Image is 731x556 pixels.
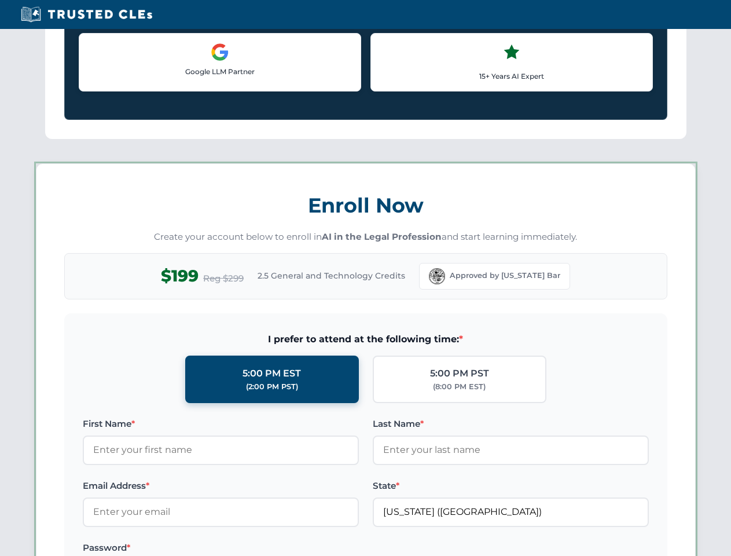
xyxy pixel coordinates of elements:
div: (2:00 PM PST) [246,381,298,393]
input: Enter your first name [83,436,359,464]
label: Email Address [83,479,359,493]
div: 5:00 PM EST [243,366,301,381]
span: 2.5 General and Technology Credits [258,269,405,282]
img: Trusted CLEs [17,6,156,23]
span: $199 [161,263,199,289]
label: State [373,479,649,493]
span: Reg $299 [203,272,244,286]
div: 5:00 PM PST [430,366,489,381]
label: First Name [83,417,359,431]
label: Last Name [373,417,649,431]
p: Google LLM Partner [89,66,351,77]
label: Password [83,541,359,555]
span: Approved by [US_STATE] Bar [450,270,560,281]
input: Enter your last name [373,436,649,464]
p: Create your account below to enroll in and start learning immediately. [64,231,667,244]
img: Google [211,43,229,61]
div: (8:00 PM EST) [433,381,486,393]
img: Florida Bar [429,268,445,284]
p: 15+ Years AI Expert [380,71,643,82]
input: Florida (FL) [373,498,649,526]
h3: Enroll Now [64,187,667,224]
span: I prefer to attend at the following time: [83,332,649,347]
strong: AI in the Legal Profession [322,231,442,242]
input: Enter your email [83,498,359,526]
